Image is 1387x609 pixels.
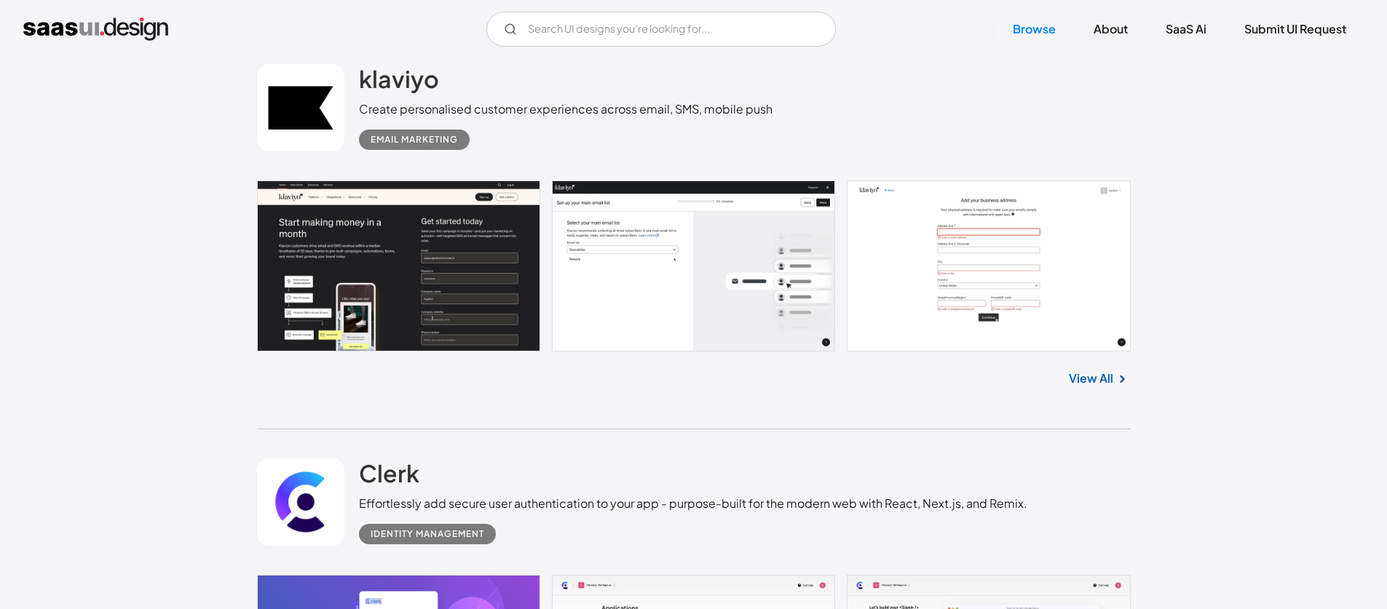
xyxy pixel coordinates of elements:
a: About [1076,13,1145,45]
a: Clerk [359,458,419,495]
div: Create personalised customer experiences across email, SMS, mobile push [359,100,772,118]
a: Browse [995,13,1073,45]
div: Identity Management [371,525,484,543]
h2: klaviyo [359,64,439,93]
input: Search UI designs you're looking for... [486,12,836,47]
form: Email Form [486,12,836,47]
a: SaaS Ai [1148,13,1224,45]
a: klaviyo [359,64,439,100]
a: home [23,17,168,41]
a: Submit UI Request [1227,13,1364,45]
a: View All [1069,370,1113,387]
h2: Clerk [359,458,419,487]
div: Email Marketing [371,131,458,148]
div: Effortlessly add secure user authentication to your app - purpose-built for the modern web with R... [359,495,1027,512]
